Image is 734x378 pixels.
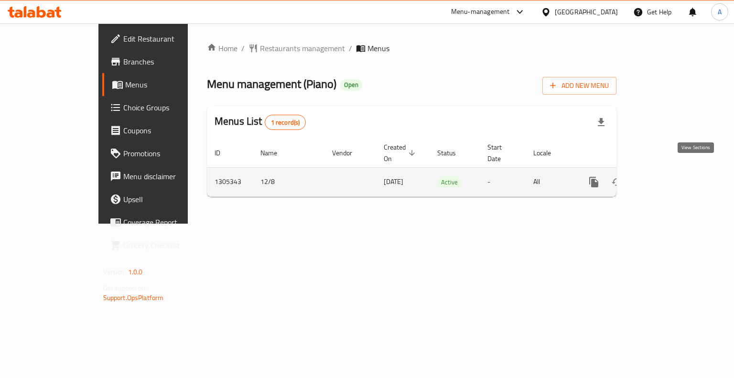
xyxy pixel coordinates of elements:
div: Active [437,176,462,188]
div: [GEOGRAPHIC_DATA] [555,7,618,17]
span: Promotions [123,148,214,159]
nav: breadcrumb [207,43,616,54]
button: more [583,171,605,194]
a: Promotions [102,142,221,165]
td: - [480,167,526,196]
a: Grocery Checklist [102,234,221,257]
span: Menus [367,43,389,54]
td: 1305343 [207,167,253,196]
span: Vendor [332,147,365,159]
span: Name [260,147,290,159]
a: Coupons [102,119,221,142]
h2: Menus List [215,114,306,130]
span: Locale [533,147,563,159]
a: Upsell [102,188,221,211]
a: Choice Groups [102,96,221,119]
span: 1 record(s) [265,118,306,127]
li: / [349,43,352,54]
span: Edit Restaurant [123,33,214,44]
li: / [241,43,245,54]
a: Restaurants management [248,43,345,54]
span: Menus [125,79,214,90]
a: Menu disclaimer [102,165,221,188]
td: All [526,167,575,196]
span: Start Date [487,141,514,164]
th: Actions [575,139,682,168]
span: Menu management ( Piano ) [207,73,336,95]
a: Menus [102,73,221,96]
span: ID [215,147,233,159]
span: Choice Groups [123,102,214,113]
a: Branches [102,50,221,73]
span: Grocery Checklist [123,239,214,251]
div: Total records count [265,115,306,130]
table: enhanced table [207,139,682,197]
span: 1.0.0 [128,266,143,278]
span: Get support on: [103,282,147,294]
a: Home [207,43,237,54]
span: [DATE] [384,175,403,188]
a: Support.OpsPlatform [103,292,164,304]
button: Add New Menu [542,77,616,95]
span: Add New Menu [550,80,609,92]
span: Open [340,81,362,89]
span: Status [437,147,468,159]
a: Edit Restaurant [102,27,221,50]
span: Created On [384,141,418,164]
span: A [718,7,722,17]
a: Coverage Report [102,211,221,234]
td: 12/8 [253,167,324,196]
span: Menu disclaimer [123,171,214,182]
span: Branches [123,56,214,67]
span: Coverage Report [123,216,214,228]
span: Restaurants management [260,43,345,54]
span: Coupons [123,125,214,136]
div: Menu-management [451,6,510,18]
div: Export file [590,111,613,134]
div: Open [340,79,362,91]
span: Upsell [123,194,214,205]
button: Change Status [605,171,628,194]
span: Version: [103,266,127,278]
span: Active [437,177,462,188]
